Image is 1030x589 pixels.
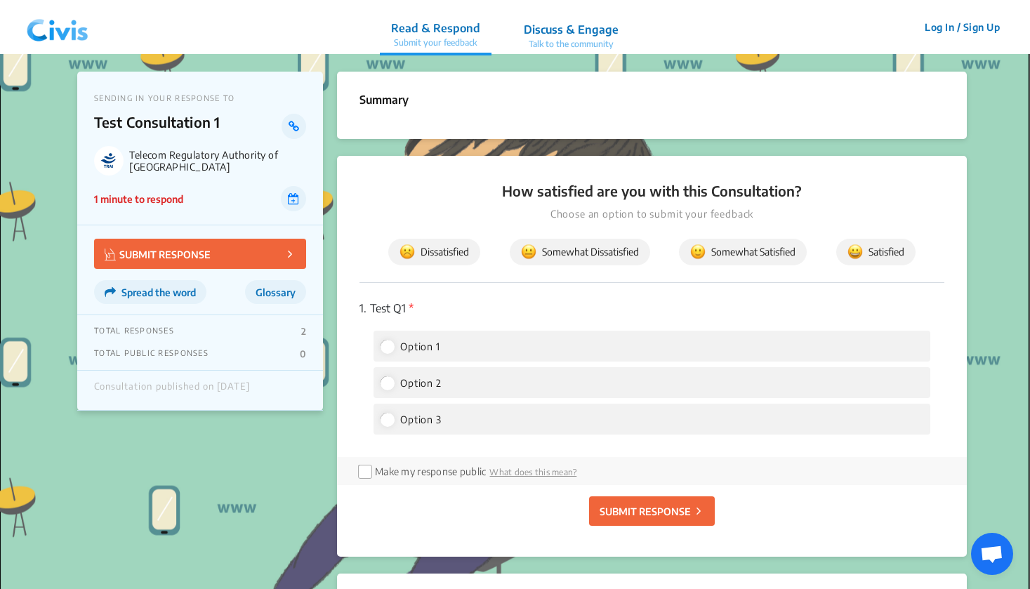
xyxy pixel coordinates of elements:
[600,504,691,519] p: SUBMIT RESPONSE
[94,146,124,176] img: Telecom Regulatory Authority of India logo
[94,326,174,337] p: TOTAL RESPONSES
[359,300,944,317] p: Test Q1
[971,533,1013,575] div: Open chat
[524,21,619,38] p: Discuss & Engage
[359,91,409,108] p: Summary
[94,114,282,139] p: Test Consultation 1
[245,280,306,304] button: Glossary
[359,206,944,222] p: Choose an option to submit your feedback
[690,244,795,260] span: Somewhat Satisfied
[381,340,393,352] input: Option 1
[690,244,706,260] img: somewhat_satisfied.svg
[400,244,415,260] img: dissatisfied.svg
[256,286,296,298] span: Glossary
[94,93,306,102] p: SENDING IN YOUR RESPONSE TO
[94,348,209,359] p: TOTAL PUBLIC RESPONSES
[489,467,576,477] span: What does this mean?
[359,301,367,315] span: 1.
[21,6,94,48] img: navlogo.png
[391,37,480,49] p: Submit your feedback
[105,249,116,260] img: Vector.jpg
[847,244,904,260] span: Satisfied
[510,239,650,265] button: Somewhat Dissatisfied
[105,246,211,262] p: SUBMIT RESPONSE
[375,465,486,477] label: Make my response public
[94,192,183,206] p: 1 minute to respond
[388,239,480,265] button: Dissatisfied
[521,244,639,260] span: Somewhat Dissatisfied
[359,181,944,201] p: How satisfied are you with this Consultation?
[589,496,715,526] button: SUBMIT RESPONSE
[400,244,469,260] span: Dissatisfied
[847,244,863,260] img: satisfied.svg
[836,239,916,265] button: Satisfied
[521,244,536,260] img: somewhat_dissatisfied.svg
[524,38,619,51] p: Talk to the community
[400,377,442,389] span: Option 2
[94,239,306,269] button: SUBMIT RESPONSE
[129,149,306,173] p: Telecom Regulatory Authority of [GEOGRAPHIC_DATA]
[400,340,440,352] span: Option 1
[381,376,393,389] input: Option 2
[121,286,196,298] span: Spread the word
[391,20,480,37] p: Read & Respond
[400,413,442,425] span: Option 3
[381,413,393,425] input: Option 3
[94,280,206,304] button: Spread the word
[679,239,807,265] button: Somewhat Satisfied
[916,16,1009,38] button: Log In / Sign Up
[300,348,306,359] p: 0
[94,381,250,399] div: Consultation published on [DATE]
[301,326,306,337] p: 2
